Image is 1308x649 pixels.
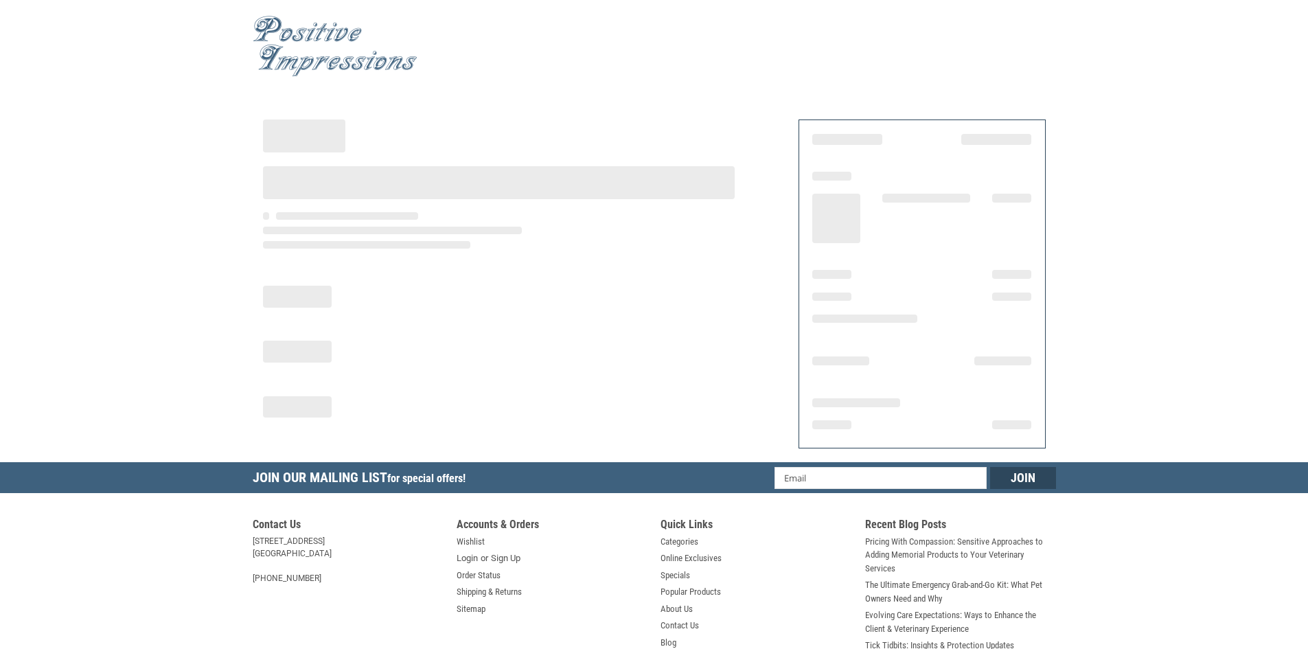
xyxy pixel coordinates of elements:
h5: Join Our Mailing List [253,462,472,497]
a: Evolving Care Expectations: Ways to Enhance the Client & Veterinary Experience [865,608,1056,635]
h5: Recent Blog Posts [865,518,1056,535]
h5: Accounts & Orders [457,518,647,535]
a: Sitemap [457,602,485,616]
input: Join [990,467,1056,489]
a: About Us [661,602,693,616]
input: Email [775,467,987,489]
a: The Ultimate Emergency Grab-and-Go Kit: What Pet Owners Need and Why [865,578,1056,605]
a: Order Status [457,569,501,582]
a: Popular Products [661,585,721,599]
a: Login [457,551,478,565]
a: Contact Us [661,619,699,633]
a: Online Exclusives [661,551,722,565]
h5: Quick Links [661,518,851,535]
a: Categories [661,535,698,549]
span: or [472,551,496,565]
address: [STREET_ADDRESS] [GEOGRAPHIC_DATA] [PHONE_NUMBER] [253,535,444,584]
img: Positive Impressions [253,16,417,77]
h5: Contact Us [253,518,444,535]
a: Sign Up [491,551,520,565]
a: Pricing With Compassion: Sensitive Approaches to Adding Memorial Products to Your Veterinary Serv... [865,535,1056,576]
a: Wishlist [457,535,485,549]
a: Specials [661,569,690,582]
a: Shipping & Returns [457,585,522,599]
span: for special offers! [387,472,466,485]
